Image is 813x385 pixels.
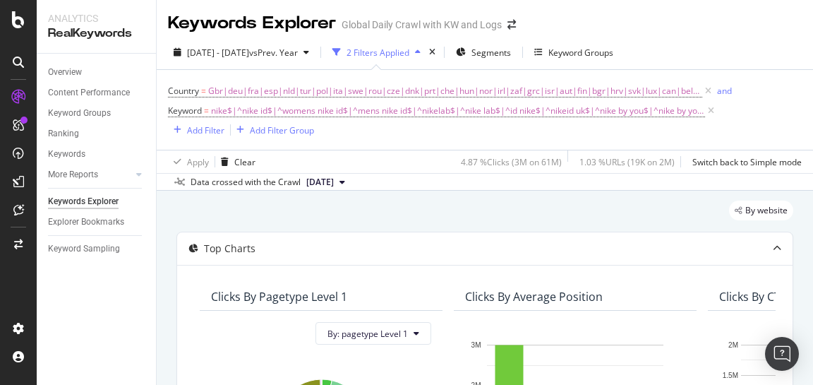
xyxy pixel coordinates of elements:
[717,85,732,97] div: and
[327,328,408,340] span: By: pagetype Level 1
[48,25,145,42] div: RealKeywords
[168,41,315,64] button: [DATE] - [DATE]vsPrev. Year
[231,122,314,138] button: Add Filter Group
[204,242,255,256] div: Top Charts
[48,11,145,25] div: Analytics
[48,242,146,256] a: Keyword Sampling
[692,156,802,168] div: Switch back to Simple mode
[48,85,130,100] div: Content Performance
[347,47,409,59] div: 2 Filters Applied
[48,147,146,162] a: Keywords
[471,341,481,349] text: 3M
[48,194,146,209] a: Keywords Explorer
[250,124,314,136] div: Add Filter Group
[48,147,85,162] div: Keywords
[48,167,98,182] div: More Reports
[168,105,202,117] span: Keyword
[507,20,516,30] div: arrow-right-arrow-left
[187,47,249,59] span: [DATE] - [DATE]
[234,156,255,168] div: Clear
[204,105,209,117] span: =
[579,156,675,168] div: 1.03 % URLs ( 19K on 2M )
[687,150,802,173] button: Switch back to Simple mode
[48,215,146,230] a: Explorer Bookmarks
[249,47,298,59] span: vs Prev. Year
[471,47,511,59] span: Segments
[548,47,613,59] div: Keyword Groups
[48,85,146,100] a: Content Performance
[745,206,788,215] span: By website
[48,194,119,209] div: Keywords Explorer
[426,45,438,59] div: times
[201,85,206,97] span: =
[208,81,702,101] span: Gbr|deu|fra|esp|nld|tur|pol|ita|swe|rou|cze|dnk|prt|che|hun|nor|irl|zaf|grc|isr|aut|fin|bgr|hrv|s...
[306,176,334,189] span: 2025 Feb. 11th
[215,150,255,173] button: Clear
[728,341,738,349] text: 2M
[168,85,199,97] span: Country
[301,174,351,191] button: [DATE]
[48,126,146,141] a: Ranking
[719,290,788,304] div: Clicks By CTR
[48,65,82,80] div: Overview
[48,126,79,141] div: Ranking
[765,337,799,371] div: Open Intercom Messenger
[48,167,132,182] a: More Reports
[191,176,301,189] div: Data crossed with the Crawl
[168,11,336,35] div: Keywords Explorer
[48,65,146,80] a: Overview
[211,101,705,121] span: nike$|^nike id$|^womens nike id$|^mens nike id$|^nikelab$|^nike lab$|^id nike$|^nikeid uk$|^nike ...
[48,106,146,121] a: Keyword Groups
[168,150,209,173] button: Apply
[187,124,224,136] div: Add Filter
[342,18,502,32] div: Global Daily Crawl with KW and Logs
[729,201,793,220] div: legacy label
[48,215,124,230] div: Explorer Bookmarks
[450,41,517,64] button: Segments
[211,290,347,304] div: Clicks By pagetype Level 1
[315,322,431,345] button: By: pagetype Level 1
[723,372,738,379] text: 1.5M
[717,84,732,97] button: and
[529,41,619,64] button: Keyword Groups
[327,41,426,64] button: 2 Filters Applied
[48,106,111,121] div: Keyword Groups
[168,122,224,138] button: Add Filter
[187,156,209,168] div: Apply
[465,290,603,304] div: Clicks By Average Position
[461,156,562,168] div: 4.87 % Clicks ( 3M on 61M )
[48,242,120,256] div: Keyword Sampling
